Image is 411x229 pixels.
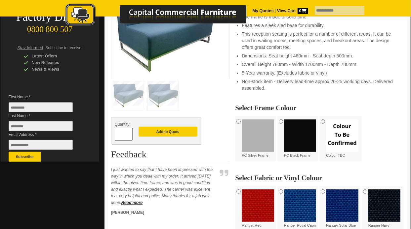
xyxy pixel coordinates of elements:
[47,3,278,27] img: Capital Commercial Furniture Logo
[1,21,99,34] div: 0800 800 507
[18,46,43,50] span: Stay Informed
[121,200,143,205] a: Read more
[111,166,217,206] p: I just wanted to say that I have been impressed with the way in which you dealt with my order. It...
[242,119,274,152] img: PC Silver Frame
[326,119,358,158] label: Colour TBC
[242,14,397,20] li: The frame is made of solid pine.
[242,119,274,158] label: PC Silver Frame
[242,189,274,228] label: Ranger Red
[242,22,397,29] li: Features a sleek sled base for durability.
[45,46,82,50] span: Subscribe to receive:
[242,70,397,76] li: 5-Year warranty. (Excludes fabric or vinyl)
[276,9,308,13] a: View Cart0
[9,131,83,138] span: Email Address *
[277,9,308,13] strong: View Cart
[9,140,73,150] input: Email Address *
[284,119,316,152] img: PC Black Frame
[9,94,83,100] span: First Name *
[242,61,397,68] li: Overall Height 780mm - Width 1700mm - Depth 780mm.
[47,3,278,29] a: Capital Commercial Furniture Logo
[9,102,73,112] input: First Name *
[23,59,86,66] div: New Releases
[284,189,316,228] label: Ranger Royal Capri
[284,189,316,222] img: Ranger Royal Capri
[235,105,404,111] h2: Select Frame Colour
[368,189,401,228] label: Ranger Navy
[9,113,83,119] span: Last Name *
[111,209,217,216] p: [PERSON_NAME]
[235,175,404,181] h2: Select Fabric or Vinyl Colour
[326,119,358,152] img: Colour TBC
[326,189,358,222] img: Ranger Solar Blue
[111,149,230,162] h2: Feedback
[9,121,73,131] input: Last Name *
[242,52,397,59] li: Dimensions: Seat height 460mm - Seat depth 500mm.
[115,122,131,127] span: Quantity:
[368,189,401,222] img: Ranger Navy
[139,127,197,137] button: Add to Quote
[242,189,274,222] img: Ranger Red
[298,8,308,14] span: 0
[23,66,86,73] div: News & Views
[242,78,397,91] li: Non-stock item - Delivery lead-time approx 20-25 working days. Delivered assembled.
[326,189,358,228] label: Ranger Solar Blue
[284,119,316,158] label: PC Black Frame
[242,31,397,50] li: This reception seating is perfect for a number of different areas. It can be used in waiting room...
[9,152,41,162] button: Subscribe
[1,13,99,22] div: Factory Direct
[23,53,86,59] div: Latest Offers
